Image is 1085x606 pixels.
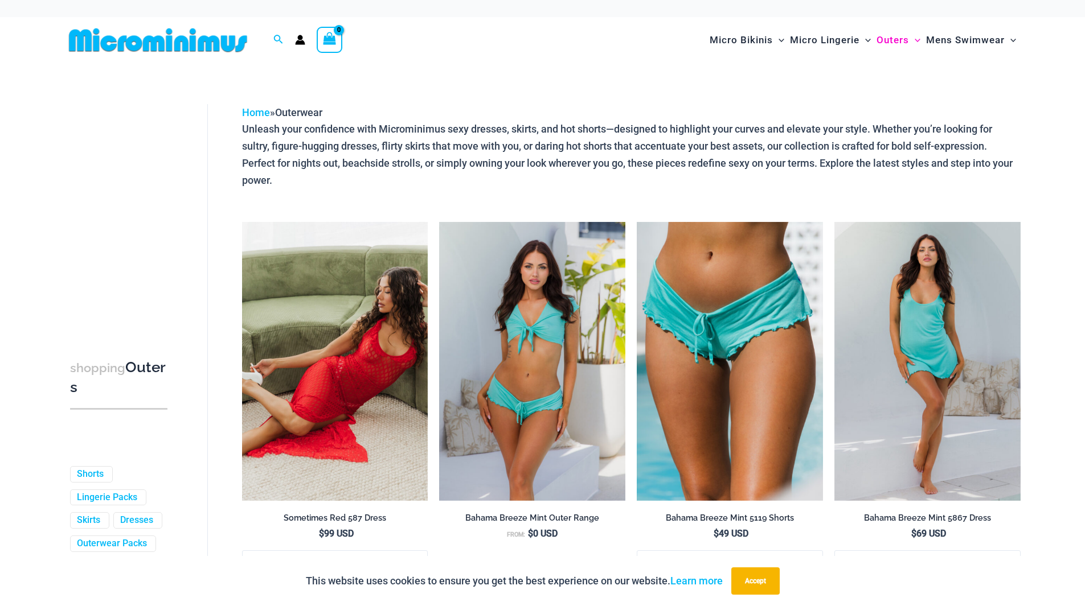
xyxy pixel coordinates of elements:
[295,35,305,45] a: Account icon link
[242,222,428,501] img: Sometimes Red 587 Dress 10
[242,106,270,118] a: Home
[834,513,1021,523] h2: Bahama Breeze Mint 5867 Dress
[507,531,525,538] span: From:
[1005,26,1016,55] span: Menu Toggle
[637,222,823,501] a: Bahama Breeze Mint 5119 Shorts 01Bahama Breeze Mint 5119 Shorts 02Bahama Breeze Mint 5119 Shorts 02
[439,513,625,527] a: Bahama Breeze Mint Outer Range
[911,528,946,539] bdi: 69 USD
[275,106,322,118] span: Outerwear
[319,528,354,539] bdi: 99 USD
[637,222,823,501] img: Bahama Breeze Mint 5119 Shorts 01
[670,575,723,587] a: Learn more
[834,513,1021,527] a: Bahama Breeze Mint 5867 Dress
[319,528,324,539] span: $
[273,33,284,47] a: Search icon link
[528,528,558,539] bdi: 0 USD
[911,528,916,539] span: $
[909,26,920,55] span: Menu Toggle
[923,23,1019,57] a: Mens SwimwearMenu ToggleMenu Toggle
[64,27,252,53] img: MM SHOP LOGO FLAT
[439,513,625,523] h2: Bahama Breeze Mint Outer Range
[242,106,322,118] span: »
[306,572,723,589] p: This website uses cookies to ensure you get the best experience on our website.
[77,492,137,504] a: Lingerie Packs
[790,26,859,55] span: Micro Lingerie
[70,358,167,397] h3: Outers
[637,513,823,523] h2: Bahama Breeze Mint 5119 Shorts
[70,361,125,375] span: shopping
[714,528,719,539] span: $
[439,222,625,501] img: Bahama Breeze Mint 9116 Crop Top 5119 Shorts 01v2
[714,528,748,539] bdi: 49 USD
[705,21,1021,59] nav: Site Navigation
[242,513,428,523] h2: Sometimes Red 587 Dress
[317,27,343,53] a: View Shopping Cart, empty
[834,222,1021,501] img: Bahama Breeze Mint 5867 Dress 01
[731,567,780,595] button: Accept
[77,468,104,480] a: Shorts
[874,23,923,57] a: OutersMenu ToggleMenu Toggle
[77,514,100,526] a: Skirts
[773,26,784,55] span: Menu Toggle
[710,26,773,55] span: Micro Bikinis
[120,514,153,526] a: Dresses
[242,121,1021,188] p: Unleash your confidence with Microminimus sexy dresses, skirts, and hot shorts—designed to highli...
[242,513,428,527] a: Sometimes Red 587 Dress
[242,222,428,501] a: Sometimes Red 587 Dress 10Sometimes Red 587 Dress 09Sometimes Red 587 Dress 09
[707,23,787,57] a: Micro BikinisMenu ToggleMenu Toggle
[528,528,533,539] span: $
[77,538,147,550] a: Outerwear Packs
[439,222,625,501] a: Bahama Breeze Mint 9116 Crop Top 5119 Shorts 01v2Bahama Breeze Mint 9116 Crop Top 5119 Shorts 04v...
[637,513,823,527] a: Bahama Breeze Mint 5119 Shorts
[787,23,874,57] a: Micro LingerieMenu ToggleMenu Toggle
[70,95,173,323] iframe: TrustedSite Certified
[877,26,909,55] span: Outers
[834,222,1021,501] a: Bahama Breeze Mint 5867 Dress 01Bahama Breeze Mint 5867 Dress 03Bahama Breeze Mint 5867 Dress 03
[926,26,1005,55] span: Mens Swimwear
[859,26,871,55] span: Menu Toggle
